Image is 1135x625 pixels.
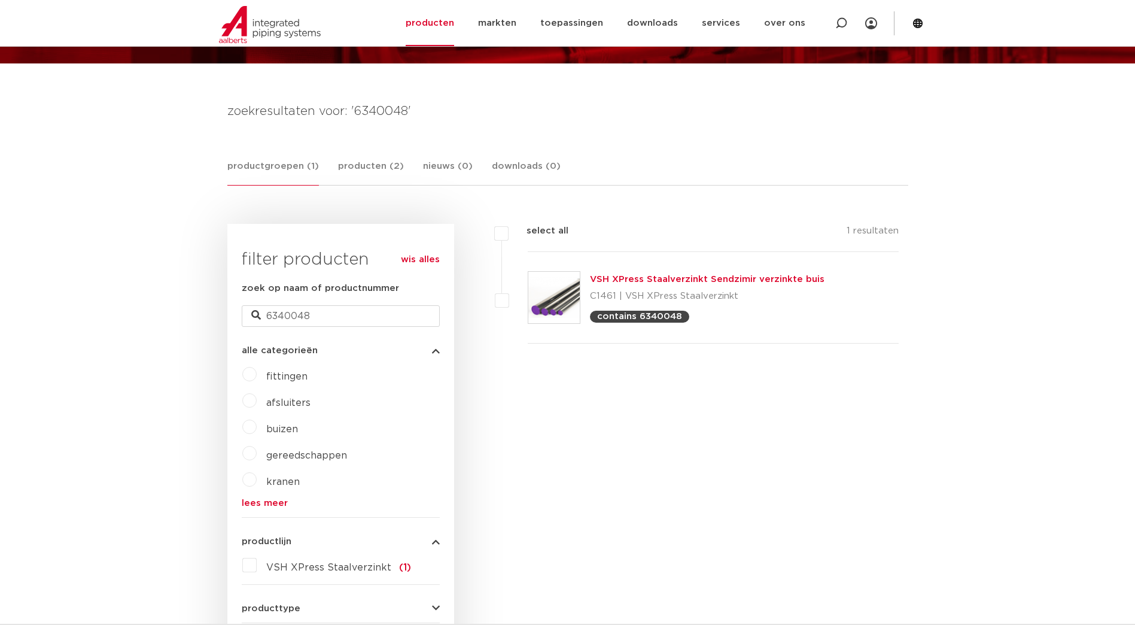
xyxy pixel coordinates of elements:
[227,102,908,121] h4: zoekresultaten voor: '6340048'
[590,287,824,306] p: C1461 | VSH XPress Staalverzinkt
[227,159,319,186] a: productgroepen (1)
[242,346,440,355] button: alle categorieën
[242,537,291,546] span: productlijn
[597,312,682,321] p: contains 6340048
[509,224,568,238] label: select all
[423,159,473,185] a: nieuws (0)
[266,477,300,487] a: kranen
[266,451,347,460] a: gereedschappen
[528,272,580,323] img: Thumbnail for VSH XPress Staalverzinkt Sendzimir verzinkte buis
[492,159,561,185] a: downloads (0)
[242,305,440,327] input: zoeken
[590,275,824,284] a: VSH XPress Staalverzinkt Sendzimir verzinkte buis
[338,159,404,185] a: producten (2)
[266,398,311,408] a: afsluiters
[242,346,318,355] span: alle categorieën
[401,253,440,267] a: wis alles
[242,604,300,613] span: producttype
[399,563,411,572] span: (1)
[266,372,308,381] a: fittingen
[242,248,440,272] h3: filter producten
[242,604,440,613] button: producttype
[266,424,298,434] a: buizen
[847,224,899,242] p: 1 resultaten
[242,537,440,546] button: productlijn
[266,563,391,572] span: VSH XPress Staalverzinkt
[242,281,399,296] label: zoek op naam of productnummer
[242,499,440,508] a: lees meer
